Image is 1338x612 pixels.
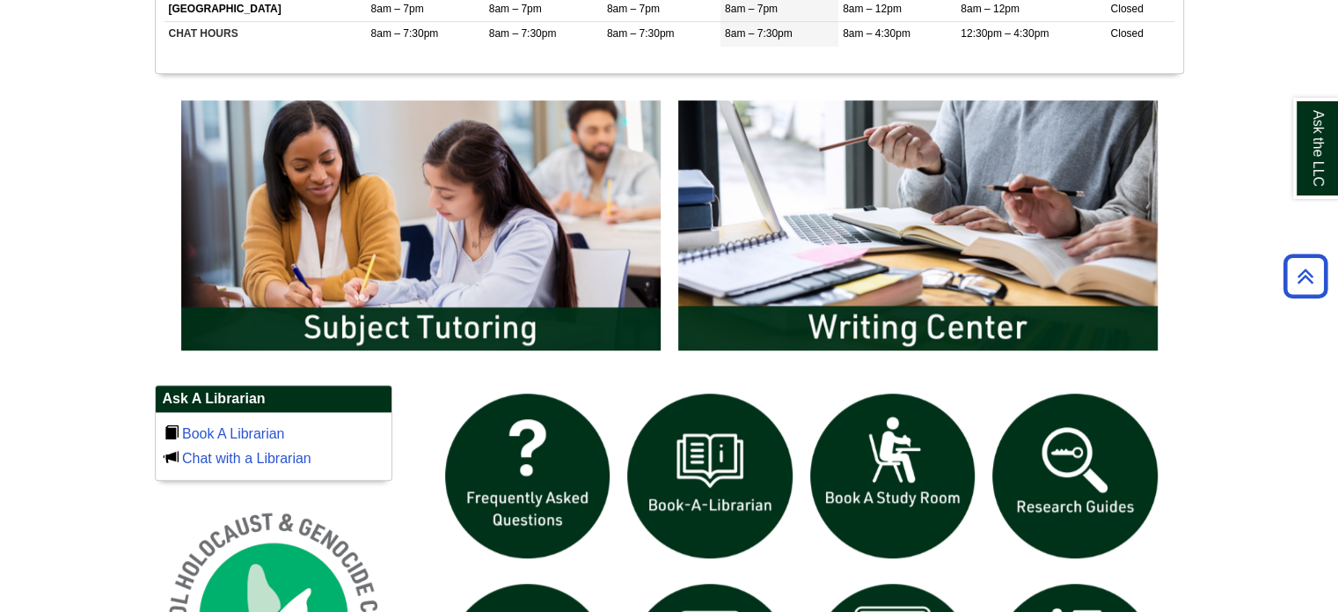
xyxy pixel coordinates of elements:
[961,27,1049,40] span: 12:30pm – 4:30pm
[801,385,984,568] img: book a study room icon links to book a study room web page
[172,92,669,359] img: Subject Tutoring Information
[983,385,1166,568] img: Research Guides icon links to research guides web page
[725,3,778,15] span: 8am – 7pm
[156,386,391,413] h2: Ask A Librarian
[489,3,542,15] span: 8am – 7pm
[843,27,910,40] span: 8am – 4:30pm
[725,27,793,40] span: 8am – 7:30pm
[1277,264,1334,288] a: Back to Top
[489,27,557,40] span: 8am – 7:30pm
[607,27,675,40] span: 8am – 7:30pm
[371,27,439,40] span: 8am – 7:30pm
[165,22,367,47] td: CHAT HOURS
[1110,27,1143,40] span: Closed
[843,3,902,15] span: 8am – 12pm
[669,92,1166,359] img: Writing Center Information
[371,3,424,15] span: 8am – 7pm
[182,451,311,466] a: Chat with a Librarian
[1110,3,1143,15] span: Closed
[961,3,1020,15] span: 8am – 12pm
[436,385,619,568] img: frequently asked questions
[182,426,285,441] a: Book A Librarian
[172,92,1166,367] div: slideshow
[618,385,801,568] img: Book a Librarian icon links to book a librarian web page
[607,3,660,15] span: 8am – 7pm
